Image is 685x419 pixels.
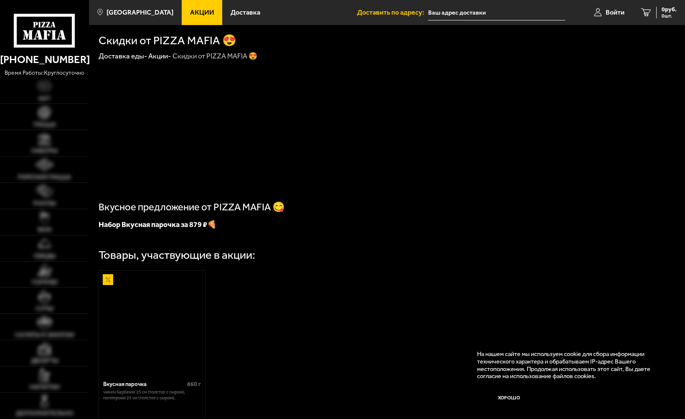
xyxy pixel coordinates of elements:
[99,52,147,60] a: Доставка еды-
[99,249,255,260] div: Товары, участвующие в акции:
[34,253,56,259] span: Обеды
[148,52,171,60] a: Акции-
[357,9,428,16] span: Доставить по адресу:
[31,148,58,154] span: Наборы
[103,381,185,387] div: Вкусная парочка
[103,389,201,401] p: Чикен Барбекю 25 см (толстое с сыром), Пепперони 25 см (толстое с сыром).
[38,96,51,102] span: Хит
[99,220,207,229] b: Набор Вкусная парочка за 879 ₽
[15,332,74,338] span: Салаты и закуски
[231,9,260,16] span: Доставка
[31,358,58,364] span: Десерты
[32,279,58,285] span: Горячее
[16,410,74,416] span: Дополнительно
[99,271,205,375] a: АкционныйВкусная парочка
[33,121,56,128] span: Пицца
[428,5,565,20] input: Ваш адрес доставки
[99,220,216,229] span: 🍕
[606,9,624,16] span: Войти
[38,227,52,233] span: WOK
[190,9,214,16] span: Акции
[99,201,285,213] span: Вкусное предложение от PIZZA MAFIA 😋
[33,200,56,207] span: Роллы
[477,387,541,408] button: Хорошо
[187,381,201,388] span: 860 г
[99,35,236,46] h1: Скидки от PIZZA MAFIA 😍
[662,7,677,13] span: 0 руб.
[662,13,677,18] span: 0 шт.
[477,351,663,380] p: На нашем сайте мы используем cookie для сбора информации технического характера и обрабатываем IP...
[30,384,60,390] span: Напитки
[107,9,173,16] span: [GEOGRAPHIC_DATA]
[103,274,114,285] img: Акционный
[18,174,71,180] span: Римская пицца
[173,51,257,61] div: Скидки от PIZZA MAFIA 😍
[36,305,53,312] span: Супы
